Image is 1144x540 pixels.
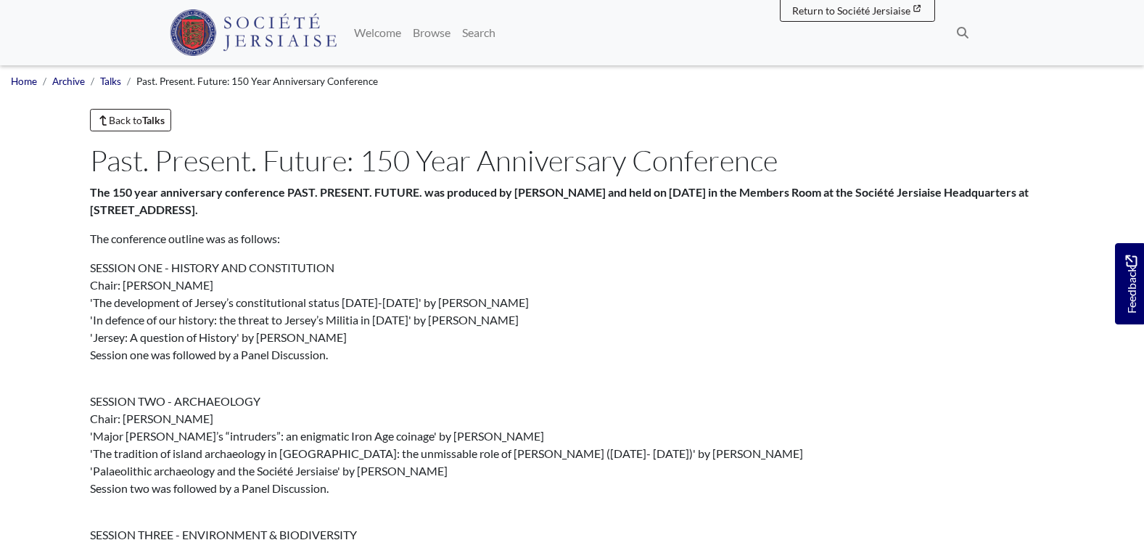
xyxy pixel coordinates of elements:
h1: Past. Present. Future: 150 Year Anniversary Conference [90,143,1055,178]
strong: The 150 year anniversary conference PAST. PRESENT. FUTURE. was produced by [PERSON_NAME] and held... [90,185,1029,216]
strong: Talks [142,114,165,126]
a: Archive [52,75,85,87]
a: Home [11,75,37,87]
p: SESSION TWO - ARCHAEOLOGY Chair: [PERSON_NAME] 'Major [PERSON_NAME]’s “intruders”: an enigmatic I... [90,375,1055,497]
a: Back toTalks [90,109,172,131]
p: The conference outline was as follows: [90,230,1055,247]
a: Welcome [348,18,407,47]
a: Société Jersiaise logo [170,6,337,60]
a: Search [456,18,501,47]
a: Talks [100,75,121,87]
span: Past. Present. Future: 150 Year Anniversary Conference [136,75,378,87]
span: Return to Société Jersiaise [792,4,910,17]
span: Feedback [1122,255,1140,314]
a: Browse [407,18,456,47]
a: Would you like to provide feedback? [1115,243,1144,324]
img: Société Jersiaise [170,9,337,56]
p: SESSION ONE - HISTORY AND CONSTITUTION Chair: [PERSON_NAME] 'The development of Jersey’s constitu... [90,259,1055,364]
